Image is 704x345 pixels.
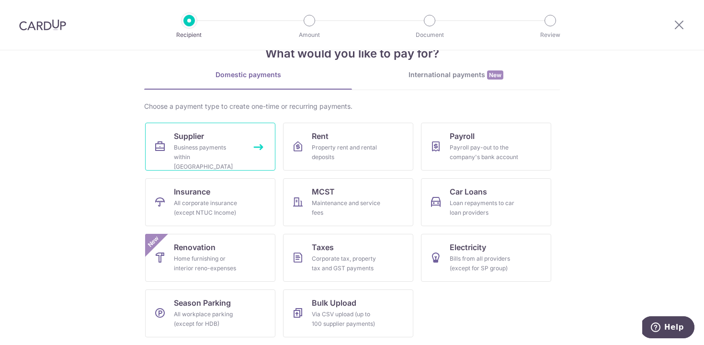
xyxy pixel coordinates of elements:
div: Maintenance and service fees [312,198,381,218]
div: Bills from all providers (except for SP group) [450,254,519,273]
div: Payroll pay-out to the company's bank account [450,143,519,162]
a: MCSTMaintenance and service fees [283,178,413,226]
div: All workplace parking (except for HDB) [174,310,243,329]
h4: What would you like to pay for? [144,45,560,62]
iframe: Opens a widget where you can find more information [642,316,694,340]
span: New [487,70,503,80]
p: Recipient [154,30,225,40]
span: Electricity [450,241,486,253]
span: MCST [312,186,335,197]
span: Payroll [450,130,475,142]
span: Rent [312,130,329,142]
a: RentProperty rent and rental deposits [283,123,413,171]
div: All corporate insurance (except NTUC Income) [174,198,243,218]
div: Domestic payments [144,70,352,80]
a: InsuranceAll corporate insurance (except NTUC Income) [145,178,275,226]
span: Renovation [174,241,216,253]
div: Corporate tax, property tax and GST payments [312,254,381,273]
span: Insurance [174,186,210,197]
a: ElectricityBills from all providers (except for SP group) [421,234,551,282]
div: Loan repayments to car loan providers [450,198,519,218]
span: Help [22,7,42,15]
div: Property rent and rental deposits [312,143,381,162]
p: Document [394,30,465,40]
div: International payments [352,70,560,80]
p: Review [515,30,586,40]
p: Amount [274,30,345,40]
a: Season ParkingAll workplace parking (except for HDB) [145,289,275,337]
a: PayrollPayroll pay-out to the company's bank account [421,123,551,171]
a: Bulk UploadVia CSV upload (up to 100 supplier payments) [283,289,413,337]
span: Supplier [174,130,204,142]
span: Season Parking [174,297,231,309]
div: Via CSV upload (up to 100 supplier payments) [312,310,381,329]
div: Home furnishing or interior reno-expenses [174,254,243,273]
a: TaxesCorporate tax, property tax and GST payments [283,234,413,282]
div: Choose a payment type to create one-time or recurring payments. [144,102,560,111]
div: Business payments within [GEOGRAPHIC_DATA] [174,143,243,172]
a: Car LoansLoan repayments to car loan providers [421,178,551,226]
img: CardUp [19,19,66,31]
span: Taxes [312,241,334,253]
span: Bulk Upload [312,297,356,309]
span: Car Loans [450,186,487,197]
a: SupplierBusiness payments within [GEOGRAPHIC_DATA] [145,123,275,171]
span: New [146,234,161,250]
a: RenovationHome furnishing or interior reno-expensesNew [145,234,275,282]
